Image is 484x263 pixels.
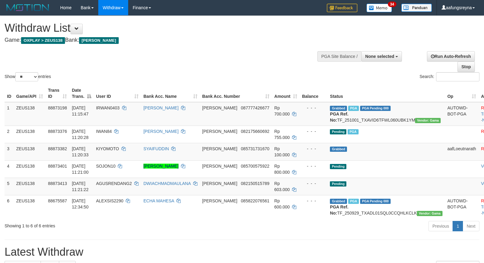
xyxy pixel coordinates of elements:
[427,51,475,62] a: Run Auto-Refresh
[445,143,479,160] td: aafLoeutnarath
[72,164,88,175] span: [DATE] 11:21:00
[5,160,14,178] td: 4
[14,195,45,219] td: ZEUS138
[241,198,269,203] span: Copy 085822076561 to clipboard
[202,105,237,110] span: [PERSON_NAME]
[5,220,197,229] div: Showing 1 to 6 of 6 entries
[330,147,347,152] span: Grabbed
[327,4,357,12] img: Feedback.jpg
[348,106,359,111] span: Marked by aafanarl
[45,85,69,102] th: Trans ID: activate to sort column ascending
[48,198,67,203] span: 88675587
[401,4,432,12] img: panduan.png
[14,85,45,102] th: Game/API: activate to sort column ascending
[274,164,290,175] span: Rp 800.000
[274,181,290,192] span: Rp 603.000
[72,105,88,116] span: [DATE] 11:15:47
[457,62,475,72] a: Stop
[5,22,316,34] h1: Withdraw List
[14,160,45,178] td: ZEUS138
[302,198,325,204] div: - - -
[96,164,116,169] span: SOJON10
[241,105,269,110] span: Copy 087777426677 to clipboard
[96,198,124,203] span: ALEXSIS2290
[436,72,479,81] input: Search:
[274,105,290,116] span: Rp 700.000
[330,199,347,204] span: Grabbed
[14,126,45,143] td: ZEUS138
[5,126,14,143] td: 2
[241,146,269,151] span: Copy 085731731670 to clipboard
[420,72,479,81] label: Search:
[14,178,45,195] td: ZEUS138
[48,181,67,186] span: 88873413
[143,105,179,110] a: [PERSON_NAME]
[330,181,346,187] span: Pending
[96,129,112,134] span: IWAN84
[72,198,88,209] span: [DATE] 12:34:50
[15,72,38,81] select: Showentries
[143,164,179,169] a: [PERSON_NAME]
[330,129,346,134] span: Pending
[141,85,200,102] th: Bank Acc. Name: activate to sort column ascending
[69,85,93,102] th: Date Trans.: activate to sort column descending
[463,221,479,231] a: Next
[143,198,174,203] a: ECHA MAHESA
[48,105,67,110] span: 88873198
[330,164,346,169] span: Pending
[5,72,51,81] label: Show entries
[5,143,14,160] td: 3
[5,195,14,219] td: 6
[48,146,67,151] span: 88873382
[48,164,67,169] span: 88873401
[21,37,65,44] span: OXPLAY > ZEUS138
[274,146,290,157] span: Rp 100.000
[202,198,237,203] span: [PERSON_NAME]
[330,112,348,123] b: PGA Ref. No:
[202,146,237,151] span: [PERSON_NAME]
[317,51,361,62] div: PGA Site Balance /
[72,181,88,192] span: [DATE] 11:21:22
[417,211,442,216] span: Vendor URL: https://trx31.1velocity.biz
[94,85,141,102] th: User ID: activate to sort column ascending
[72,146,88,157] span: [DATE] 11:20:33
[241,181,269,186] span: Copy 082150515789 to clipboard
[274,129,290,140] span: Rp 755.000
[428,221,453,231] a: Previous
[445,85,479,102] th: Op: activate to sort column ascending
[5,85,14,102] th: ID
[361,51,402,62] button: None selected
[302,163,325,169] div: - - -
[302,128,325,134] div: - - -
[388,2,396,7] span: 34
[202,181,237,186] span: [PERSON_NAME]
[5,37,316,43] h4: Game: Bank:
[348,129,358,134] span: Marked by aafanarl
[327,102,445,126] td: TF_251001_TXAVID6TFWL060UBK1YM
[202,164,237,169] span: [PERSON_NAME]
[96,105,120,110] span: IRWAN0403
[96,181,132,186] span: AGUSRENDANG2
[360,106,391,111] span: PGA Pending
[302,146,325,152] div: - - -
[445,195,479,219] td: AUTOWD-BOT-PGA
[79,37,118,44] span: [PERSON_NAME]
[272,85,300,102] th: Amount: activate to sort column ascending
[143,129,179,134] a: [PERSON_NAME]
[200,85,272,102] th: Bank Acc. Number: activate to sort column ascending
[241,164,269,169] span: Copy 085700575922 to clipboard
[241,129,269,134] span: Copy 082175660692 to clipboard
[302,105,325,111] div: - - -
[274,198,290,209] span: Rp 600.000
[72,129,88,140] span: [DATE] 11:20:28
[348,199,359,204] span: Marked by aafpengsreynich
[5,3,51,12] img: MOTION_logo.png
[330,106,347,111] span: Grabbed
[300,85,328,102] th: Balance
[143,146,169,151] a: SYAIFUDDIN
[330,204,348,215] b: PGA Ref. No:
[360,199,391,204] span: PGA Pending
[143,181,191,186] a: DWIACHMADMAULANA
[445,102,479,126] td: AUTOWD-BOT-PGA
[367,4,392,12] img: Button%20Memo.svg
